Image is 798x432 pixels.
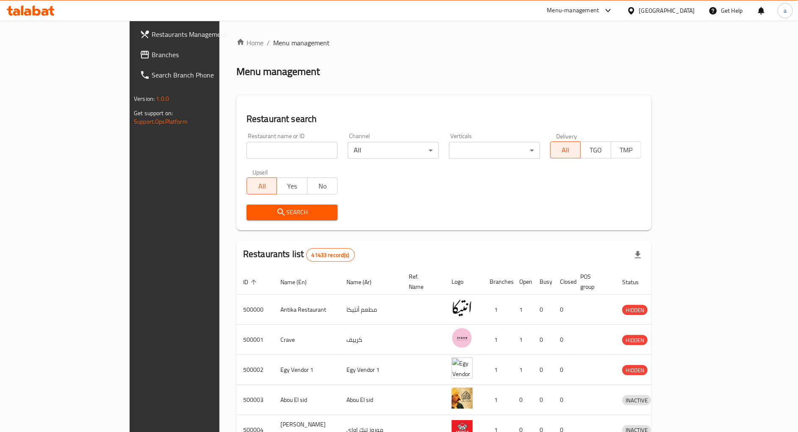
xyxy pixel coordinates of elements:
img: Abou El sid [452,388,473,409]
td: Egy Vendor 1 [274,355,340,385]
td: 1 [483,385,513,415]
button: No [307,177,338,194]
th: Branches [483,269,513,295]
td: Antika Restaurant [274,295,340,325]
h2: Restaurants list [243,248,355,262]
img: Antika Restaurant [452,297,473,318]
button: All [550,141,581,158]
span: Name (En) [280,277,318,287]
span: Search [253,207,331,218]
span: All [250,180,274,192]
span: No [311,180,334,192]
td: 1 [513,295,533,325]
td: 0 [533,355,553,385]
span: Version: [134,93,155,104]
td: 0 [553,385,574,415]
span: Branches [152,50,256,60]
span: a [784,6,787,15]
td: 0 [533,295,553,325]
td: Crave [274,325,340,355]
span: INACTIVE [622,396,651,405]
th: Busy [533,269,553,295]
td: 1 [513,325,533,355]
td: مطعم أنتيكا [340,295,402,325]
button: All [247,177,277,194]
span: 41433 record(s) [307,251,355,259]
div: ​ [449,142,540,159]
th: Closed [553,269,574,295]
a: Branches [133,44,263,65]
span: ID [243,277,259,287]
td: 1 [513,355,533,385]
th: Logo [445,269,483,295]
span: TMP [615,144,638,156]
nav: breadcrumb [236,38,651,48]
button: TGO [580,141,611,158]
td: 0 [553,325,574,355]
span: Name (Ar) [346,277,382,287]
div: Export file [628,245,648,265]
img: Egy Vendor 1 [452,357,473,379]
span: Status [622,277,650,287]
button: Yes [277,177,307,194]
span: HIDDEN [622,335,648,345]
div: [GEOGRAPHIC_DATA] [639,6,695,15]
img: Crave [452,327,473,349]
td: 0 [553,295,574,325]
span: Yes [280,180,304,192]
div: Menu-management [547,6,599,16]
span: Search Branch Phone [152,70,256,80]
td: Abou El sid [340,385,402,415]
li: / [267,38,270,48]
td: Abou El sid [274,385,340,415]
span: HIDDEN [622,366,648,375]
td: 0 [533,325,553,355]
td: 0 [513,385,533,415]
label: Upsell [252,169,268,175]
span: HIDDEN [622,305,648,315]
span: POS group [580,271,605,292]
td: 1 [483,325,513,355]
input: Search for restaurant name or ID.. [247,142,338,159]
td: Egy Vendor 1 [340,355,402,385]
a: Support.OpsPlatform [134,116,188,127]
h2: Menu management [236,65,320,78]
span: Menu management [273,38,330,48]
td: 1 [483,295,513,325]
h2: Restaurant search [247,113,641,125]
span: Restaurants Management [152,29,256,39]
td: 0 [533,385,553,415]
button: Search [247,205,338,220]
span: Get support on: [134,108,173,119]
td: 0 [553,355,574,385]
span: TGO [584,144,607,156]
td: كرييف [340,325,402,355]
a: Restaurants Management [133,24,263,44]
span: 1.0.0 [156,93,169,104]
button: TMP [611,141,641,158]
span: All [554,144,577,156]
div: Total records count [306,248,355,262]
td: 1 [483,355,513,385]
th: Open [513,269,533,295]
a: Search Branch Phone [133,65,263,85]
label: Delivery [556,133,577,139]
span: Ref. Name [409,271,435,292]
div: All [348,142,439,159]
